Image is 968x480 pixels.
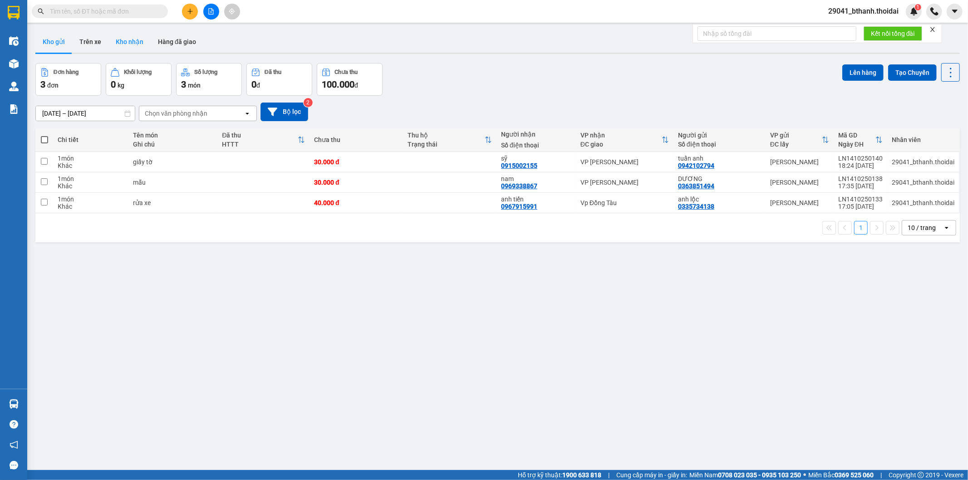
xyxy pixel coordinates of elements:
[838,196,883,203] div: LN1410250133
[133,199,213,206] div: rửa xe
[58,175,123,182] div: 1 món
[770,141,822,148] div: ĐC lấy
[58,196,123,203] div: 1 món
[145,109,207,118] div: Chọn văn phòng nhận
[244,110,251,117] svg: open
[678,203,714,210] div: 0335734138
[265,69,281,75] div: Đã thu
[54,69,79,75] div: Đơn hàng
[518,470,601,480] span: Hỗ trợ kỹ thuật:
[222,132,298,139] div: Đã thu
[943,224,950,231] svg: open
[834,128,887,152] th: Toggle SortBy
[915,4,921,10] sup: 1
[854,221,868,235] button: 1
[408,132,485,139] div: Thu hộ
[9,82,19,91] img: warehouse-icon
[36,106,135,121] input: Select a date range.
[408,141,485,148] div: Trạng thái
[929,26,936,33] span: close
[304,98,313,107] sup: 2
[871,29,915,39] span: Kết nối tổng đài
[9,104,19,114] img: solution-icon
[501,182,537,190] div: 0969338867
[770,158,829,166] div: [PERSON_NAME]
[203,4,219,20] button: file-add
[678,196,761,203] div: anh lộc
[501,155,571,162] div: sỹ
[403,128,496,152] th: Toggle SortBy
[224,4,240,20] button: aim
[58,162,123,169] div: Khác
[58,182,123,190] div: Khác
[176,63,242,96] button: Số lượng3món
[908,223,936,232] div: 10 / trang
[314,199,398,206] div: 40.000 đ
[111,79,116,90] span: 0
[151,31,203,53] button: Hàng đã giao
[47,82,59,89] span: đơn
[8,6,20,20] img: logo-vxr
[864,26,922,41] button: Kết nối tổng đài
[194,69,217,75] div: Số lượng
[838,155,883,162] div: LN1410250140
[770,179,829,186] div: [PERSON_NAME]
[766,128,834,152] th: Toggle SortBy
[314,136,398,143] div: Chưa thu
[678,182,714,190] div: 0363851494
[808,470,874,480] span: Miền Bắc
[718,471,801,479] strong: 0708 023 035 - 0935 103 250
[580,158,669,166] div: VP [PERSON_NAME]
[580,179,669,186] div: VP [PERSON_NAME]
[888,64,937,81] button: Tạo Chuyến
[501,162,537,169] div: 0915002155
[133,179,213,186] div: mẫu
[322,79,354,90] span: 100.000
[838,175,883,182] div: LN1410250138
[951,7,959,15] span: caret-down
[838,162,883,169] div: 18:24 [DATE]
[892,158,954,166] div: 29041_bthanh.thoidai
[314,158,398,166] div: 30.000 đ
[256,82,260,89] span: đ
[182,4,198,20] button: plus
[260,103,308,121] button: Bộ lọc
[930,7,939,15] img: phone-icon
[335,69,358,75] div: Chưa thu
[501,131,571,138] div: Người nhận
[838,132,875,139] div: Mã GD
[58,203,123,210] div: Khác
[38,8,44,15] span: search
[918,472,924,478] span: copyright
[838,182,883,190] div: 17:35 [DATE]
[246,63,312,96] button: Đã thu0đ
[892,199,954,206] div: 29041_bthanh.thoidai
[770,132,822,139] div: VP gửi
[58,136,123,143] div: Chi tiết
[501,175,571,182] div: nam
[35,31,72,53] button: Kho gửi
[678,155,761,162] div: tuấn anh
[317,63,383,96] button: Chưa thu100.000đ
[50,6,157,16] input: Tìm tên, số ĐT hoặc mã đơn
[501,203,537,210] div: 0967915991
[314,179,398,186] div: 30.000 đ
[916,4,919,10] span: 1
[133,141,213,148] div: Ghi chú
[838,141,875,148] div: Ngày ĐH
[803,473,806,477] span: ⚪️
[770,199,829,206] div: [PERSON_NAME]
[108,31,151,53] button: Kho nhận
[118,82,124,89] span: kg
[72,31,108,53] button: Trên xe
[187,8,193,15] span: plus
[106,63,172,96] button: Khối lượng0kg
[10,461,18,470] span: message
[576,128,673,152] th: Toggle SortBy
[616,470,687,480] span: Cung cấp máy in - giấy in:
[608,470,609,480] span: |
[9,399,19,409] img: warehouse-icon
[580,141,662,148] div: ĐC giao
[58,155,123,162] div: 1 món
[501,196,571,203] div: anh tiến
